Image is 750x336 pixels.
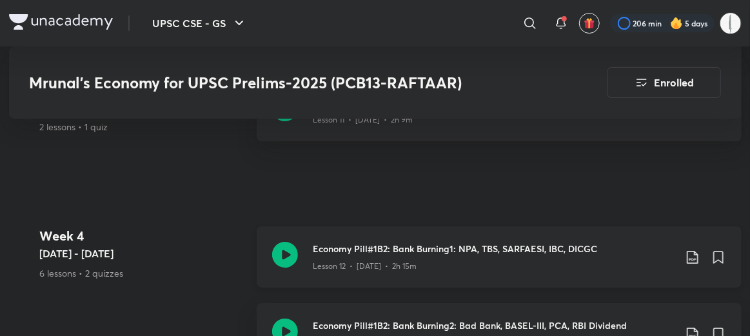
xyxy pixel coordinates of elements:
h4: Week 4 [40,226,246,246]
a: Economy Pill#1B2: Bank Burning1: NPA, TBS, SARFAESI, IBC, DICGCLesson 12 • [DATE] • 2h 15m [257,226,742,303]
h3: Economy Pill#1B2: Bank Burning2: Bad Bank, BASEL-III, PCA, RBI Dividend [313,319,675,332]
h3: Economy Pill#1B2: Bank Burning1: NPA, TBS, SARFAESI, IBC, DICGC [313,242,675,255]
h5: [DATE] - [DATE] [40,246,246,261]
img: Company Logo [9,14,113,30]
button: Enrolled [607,67,721,98]
img: streak [670,17,683,30]
a: Company Logo [9,14,113,33]
p: Lesson 11 • [DATE] • 2h 9m [313,114,413,126]
h3: Mrunal’s Economy for UPSC Prelims-2025 (PCB13-RAFTAAR) [30,74,535,92]
button: UPSC CSE - GS [145,10,255,36]
img: avatar [584,17,595,29]
button: avatar [579,13,600,34]
img: chinmay [720,12,742,34]
p: 6 lessons • 2 quizzes [40,266,246,280]
p: Lesson 12 • [DATE] • 2h 15m [313,261,417,272]
p: 2 lessons • 1 quiz [40,120,246,133]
